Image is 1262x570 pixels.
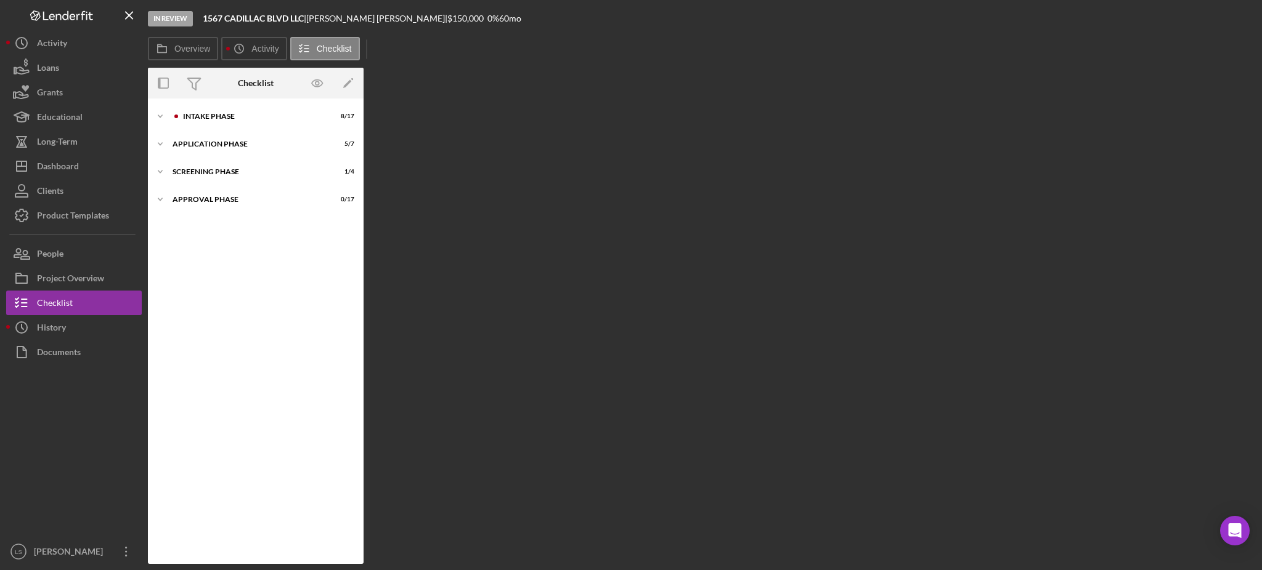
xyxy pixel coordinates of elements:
div: Loans [37,55,59,83]
div: 0 / 17 [332,196,354,203]
div: [PERSON_NAME] [PERSON_NAME] | [306,14,447,23]
label: Activity [251,44,279,54]
div: Educational [37,105,83,132]
div: Project Overview [37,266,104,294]
div: In Review [148,11,193,26]
span: $150,000 [447,13,484,23]
div: Application Phase [173,140,324,148]
button: Product Templates [6,203,142,228]
button: Checklist [290,37,360,60]
div: People [37,241,63,269]
label: Checklist [317,44,352,54]
div: Approval Phase [173,196,324,203]
button: People [6,241,142,266]
div: 8 / 17 [332,113,354,120]
div: Product Templates [37,203,109,231]
button: History [6,315,142,340]
div: Grants [37,80,63,108]
button: Loans [6,55,142,80]
button: Long-Term [6,129,142,154]
div: Dashboard [37,154,79,182]
label: Overview [174,44,210,54]
button: Dashboard [6,154,142,179]
button: Checklist [6,291,142,315]
button: Documents [6,340,142,364]
div: | [203,14,306,23]
div: 1 / 4 [332,168,354,175]
div: Activity [37,31,67,58]
button: Activity [6,31,142,55]
div: Documents [37,340,81,367]
b: 1567 CADILLAC BLVD LLC [203,13,304,23]
div: Clients [37,179,63,206]
div: [PERSON_NAME] [31,539,111,567]
div: Intake Phase [183,113,324,120]
text: LS [15,548,22,555]
div: Checklist [37,291,73,318]
button: Clients [6,179,142,203]
button: Project Overview [6,266,142,291]
button: Educational [6,105,142,129]
div: 60 mo [499,14,521,23]
div: Long-Term [37,129,78,157]
button: Grants [6,80,142,105]
div: Checklist [238,78,274,88]
div: History [37,315,66,343]
div: 5 / 7 [332,140,354,148]
div: 0 % [487,14,499,23]
button: Overview [148,37,218,60]
div: Open Intercom Messenger [1220,516,1250,545]
button: LS[PERSON_NAME] [6,539,142,564]
button: Activity [221,37,287,60]
div: Screening Phase [173,168,324,175]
